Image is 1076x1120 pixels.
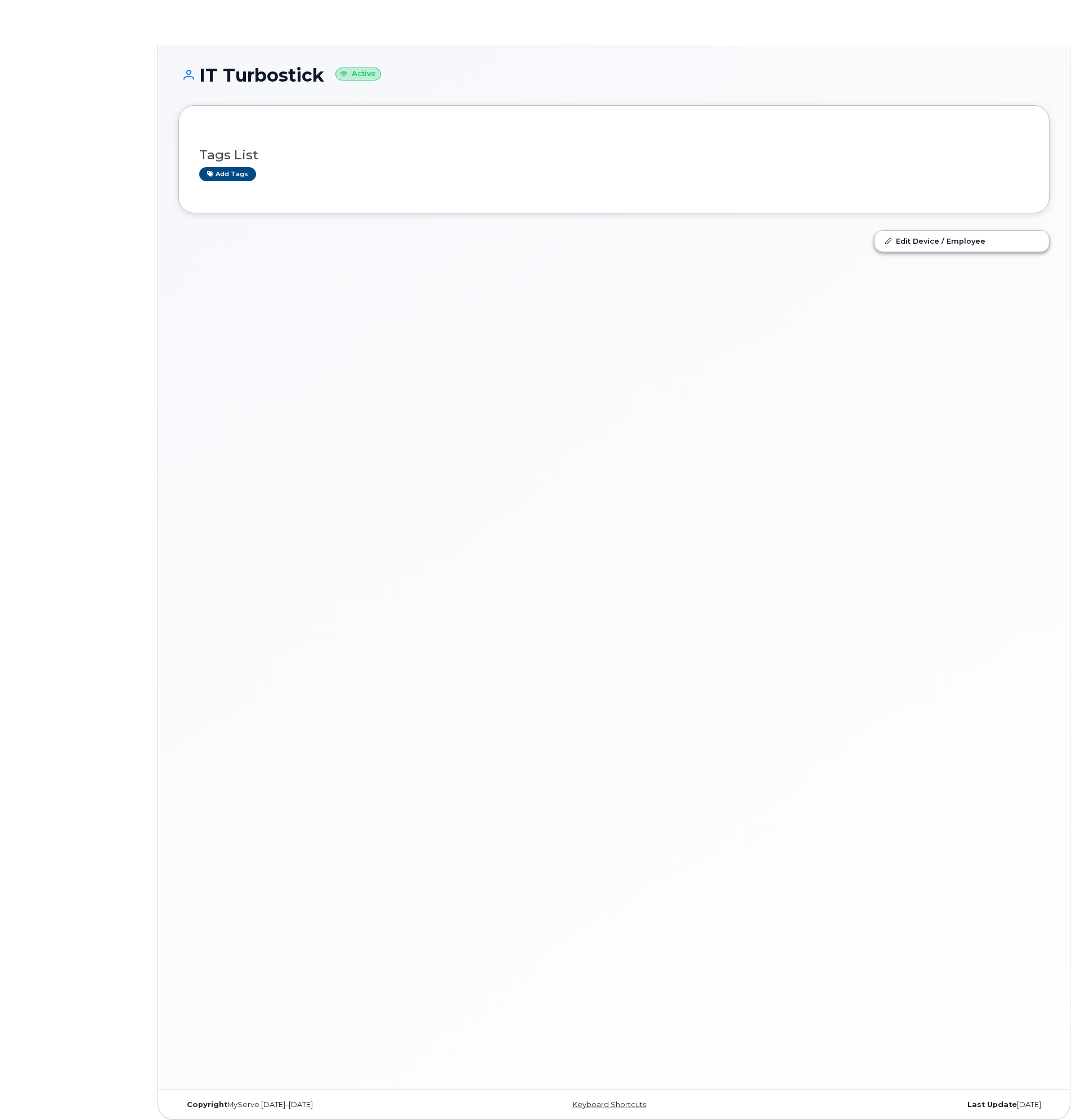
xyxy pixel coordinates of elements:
strong: Last Update [967,1100,1017,1109]
a: Keyboard Shortcuts [572,1100,646,1109]
h1: IT Turbostick [178,65,1050,85]
div: [DATE] [759,1100,1050,1109]
div: MyServe [DATE]–[DATE] [178,1100,469,1109]
small: Active [335,68,381,80]
a: Edit Device / Employee [875,231,1049,251]
a: Add tags [199,167,256,181]
strong: Copyright [187,1100,227,1109]
h3: Tags List [199,148,1029,162]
